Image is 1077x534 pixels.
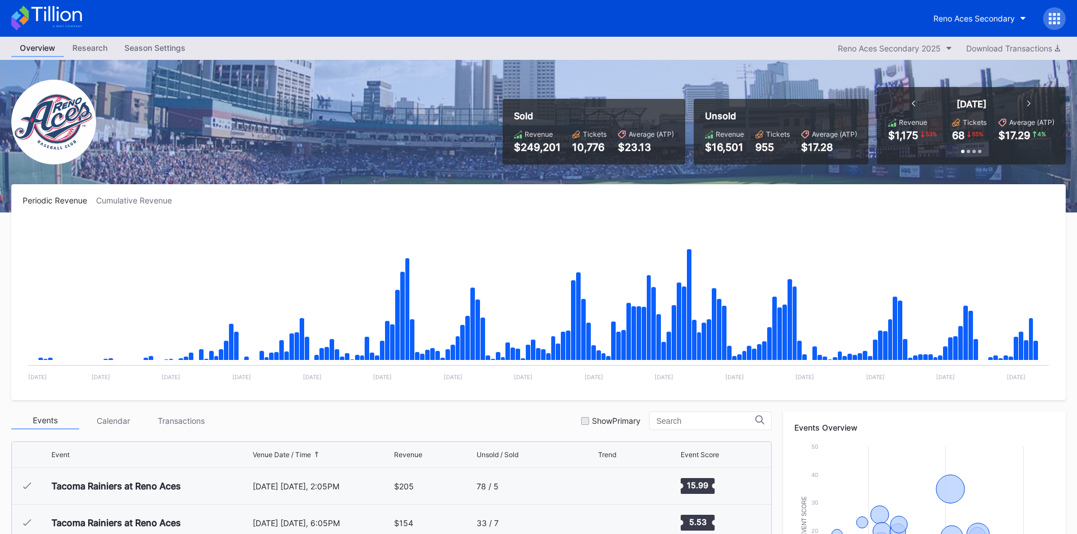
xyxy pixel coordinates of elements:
[253,450,311,459] div: Venue Date / Time
[755,141,790,153] div: 955
[525,130,553,138] div: Revenue
[585,374,603,380] text: [DATE]
[51,480,181,492] div: Tacoma Rainiers at Reno Aces
[705,141,744,153] div: $16,501
[1009,118,1054,127] div: Average (ATP)
[629,130,674,138] div: Average (ATP)
[811,471,818,478] text: 40
[598,472,632,500] svg: Chart title
[795,374,814,380] text: [DATE]
[28,374,47,380] text: [DATE]
[971,129,984,138] div: 55 %
[64,40,116,57] a: Research
[957,98,987,110] div: [DATE]
[961,41,1066,56] button: Download Transactions
[899,118,927,127] div: Revenue
[92,374,110,380] text: [DATE]
[716,130,744,138] div: Revenue
[705,110,857,121] div: Unsold
[838,44,941,53] div: Reno Aces Secondary 2025
[572,141,607,153] div: 10,776
[514,141,561,153] div: $249,201
[444,374,462,380] text: [DATE]
[866,374,885,380] text: [DATE]
[933,14,1015,23] div: Reno Aces Secondary
[23,196,96,205] div: Periodic Revenue
[477,518,499,528] div: 33 / 7
[801,141,857,153] div: $17.28
[811,527,818,534] text: 20
[11,412,79,429] div: Events
[394,518,413,528] div: $154
[656,416,755,426] input: Search
[655,374,673,380] text: [DATE]
[394,481,414,491] div: $205
[1036,129,1047,138] div: 4 %
[592,416,641,426] div: Show Primary
[116,40,194,56] div: Season Settings
[11,40,64,57] a: Overview
[794,423,1054,432] div: Events Overview
[583,130,607,138] div: Tickets
[725,374,744,380] text: [DATE]
[253,481,392,491] div: [DATE] [DATE], 2:05PM
[963,118,987,127] div: Tickets
[811,499,818,506] text: 30
[394,450,422,459] div: Revenue
[162,374,180,380] text: [DATE]
[477,450,518,459] div: Unsold / Sold
[64,40,116,56] div: Research
[952,129,964,141] div: 68
[689,517,706,527] text: 5.53
[998,129,1030,141] div: $17.29
[811,443,818,450] text: 50
[681,450,719,459] div: Event Score
[79,412,147,429] div: Calendar
[373,374,392,380] text: [DATE]
[253,518,392,528] div: [DATE] [DATE], 6:05PM
[936,374,955,380] text: [DATE]
[766,130,790,138] div: Tickets
[96,196,181,205] div: Cumulative Revenue
[514,110,674,121] div: Sold
[11,80,96,164] img: RenoAces.png
[303,374,322,380] text: [DATE]
[147,412,215,429] div: Transactions
[23,219,1054,389] svg: Chart title
[925,8,1035,29] button: Reno Aces Secondary
[116,40,194,57] a: Season Settings
[618,141,674,153] div: $23.13
[924,129,938,138] div: 53 %
[1007,374,1026,380] text: [DATE]
[51,517,181,528] div: Tacoma Rainiers at Reno Aces
[598,450,616,459] div: Trend
[966,44,1060,53] div: Download Transactions
[232,374,251,380] text: [DATE]
[832,41,958,56] button: Reno Aces Secondary 2025
[687,480,708,490] text: 15.99
[514,374,533,380] text: [DATE]
[812,130,857,138] div: Average (ATP)
[477,481,499,491] div: 78 / 5
[888,129,918,141] div: $1,175
[51,450,70,459] div: Event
